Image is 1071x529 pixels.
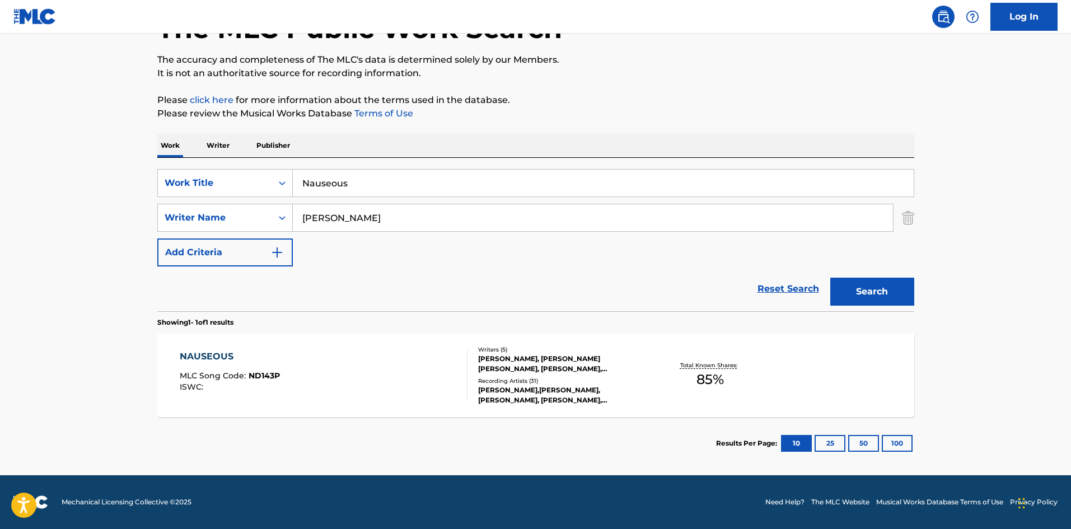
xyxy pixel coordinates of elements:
[478,345,647,354] div: Writers ( 5 )
[966,10,979,24] img: help
[937,10,950,24] img: search
[882,435,913,452] button: 100
[696,369,724,390] span: 85 %
[876,497,1003,507] a: Musical Works Database Terms of Use
[811,497,869,507] a: The MLC Website
[352,108,413,119] a: Terms of Use
[478,377,647,385] div: Recording Artists ( 31 )
[203,134,233,157] p: Writer
[848,435,879,452] button: 50
[478,354,647,374] div: [PERSON_NAME], [PERSON_NAME] [PERSON_NAME], [PERSON_NAME], [PERSON_NAME], [PERSON_NAME]
[190,95,233,105] a: click here
[180,350,280,363] div: NAUSEOUS
[932,6,955,28] a: Public Search
[765,497,805,507] a: Need Help?
[680,361,740,369] p: Total Known Shares:
[752,277,825,301] a: Reset Search
[990,3,1058,31] a: Log In
[1015,475,1071,529] iframe: Chat Widget
[478,385,647,405] div: [PERSON_NAME],[PERSON_NAME], [PERSON_NAME], [PERSON_NAME], [PERSON_NAME], [PERSON_NAME], [PERSON_...
[902,204,914,232] img: Delete Criterion
[157,107,914,120] p: Please review the Musical Works Database
[157,238,293,266] button: Add Criteria
[180,371,249,381] span: MLC Song Code :
[1018,486,1025,520] div: Drag
[781,435,812,452] button: 10
[157,134,183,157] p: Work
[157,67,914,80] p: It is not an authoritative source for recording information.
[157,93,914,107] p: Please for more information about the terms used in the database.
[180,382,206,392] span: ISWC :
[157,333,914,417] a: NAUSEOUSMLC Song Code:ND143PISWC:Writers (5)[PERSON_NAME], [PERSON_NAME] [PERSON_NAME], [PERSON_N...
[13,8,57,25] img: MLC Logo
[249,371,280,381] span: ND143P
[815,435,845,452] button: 25
[270,246,284,259] img: 9d2ae6d4665cec9f34b9.svg
[157,317,233,327] p: Showing 1 - 1 of 1 results
[165,211,265,224] div: Writer Name
[830,278,914,306] button: Search
[961,6,984,28] div: Help
[253,134,293,157] p: Publisher
[13,495,48,509] img: logo
[1010,497,1058,507] a: Privacy Policy
[165,176,265,190] div: Work Title
[62,497,191,507] span: Mechanical Licensing Collective © 2025
[716,438,780,448] p: Results Per Page:
[157,53,914,67] p: The accuracy and completeness of The MLC's data is determined solely by our Members.
[157,169,914,311] form: Search Form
